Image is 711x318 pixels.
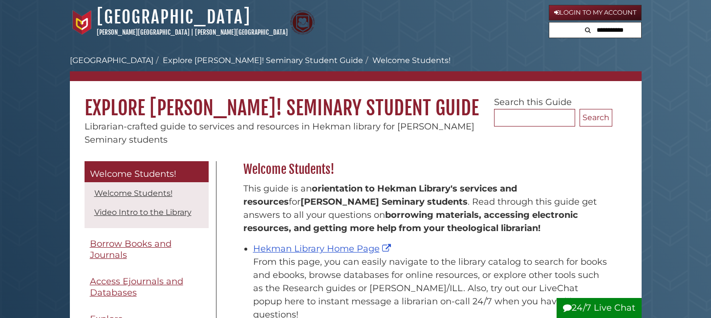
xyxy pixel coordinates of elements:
a: Borrow Books and Journals [85,233,209,266]
strong: orientation to Hekman Library's services and resources [243,183,517,207]
h2: Welcome Students! [238,162,612,177]
a: Welcome Students! [85,161,209,183]
img: Calvin University [70,10,94,35]
a: [PERSON_NAME][GEOGRAPHIC_DATA] [195,28,288,36]
span: | [191,28,194,36]
a: [PERSON_NAME][GEOGRAPHIC_DATA] [97,28,190,36]
a: Welcome Students! [94,189,172,198]
strong: [PERSON_NAME] Seminary students [301,196,468,207]
button: 24/7 Live Chat [557,298,642,318]
a: Video Intro to the Library [94,208,192,217]
span: Librarian-crafted guide to services and resources in Hekman library for [PERSON_NAME] Seminary st... [85,121,474,145]
span: Welcome Students! [90,169,176,179]
a: Explore [PERSON_NAME]! Seminary Student Guide [163,56,363,65]
span: This guide is an for . Read through this guide get answers to all your questions on [243,183,597,233]
i: Search [585,27,591,33]
li: Welcome Students! [363,55,451,66]
span: Access Ejournals and Databases [90,276,183,298]
a: [GEOGRAPHIC_DATA] [97,6,251,28]
a: [GEOGRAPHIC_DATA] [70,56,153,65]
a: Access Ejournals and Databases [85,271,209,303]
span: Borrow Books and Journals [90,238,172,260]
nav: breadcrumb [70,55,642,81]
a: Login to My Account [549,5,642,21]
h1: Explore [PERSON_NAME]! Seminary Student Guide [70,81,642,120]
button: Search [580,109,612,127]
b: borrowing materials, accessing electronic resources, and getting more help from your theological ... [243,210,578,233]
a: Hekman Library Home Page [253,243,393,254]
button: Search [582,22,594,36]
img: Calvin Theological Seminary [290,10,315,35]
